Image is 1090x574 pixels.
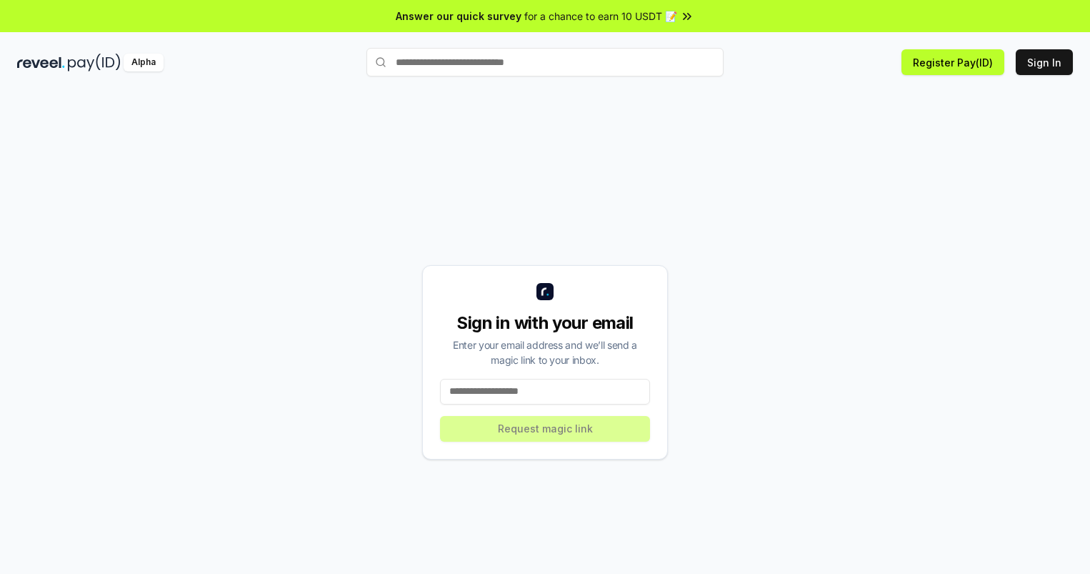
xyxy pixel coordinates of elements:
div: Enter your email address and we’ll send a magic link to your inbox. [440,337,650,367]
div: Alpha [124,54,164,71]
img: reveel_dark [17,54,65,71]
img: logo_small [536,283,554,300]
span: for a chance to earn 10 USDT 📝 [524,9,677,24]
button: Register Pay(ID) [901,49,1004,75]
div: Sign in with your email [440,312,650,335]
img: pay_id [68,54,121,71]
button: Sign In [1016,49,1073,75]
span: Answer our quick survey [396,9,521,24]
